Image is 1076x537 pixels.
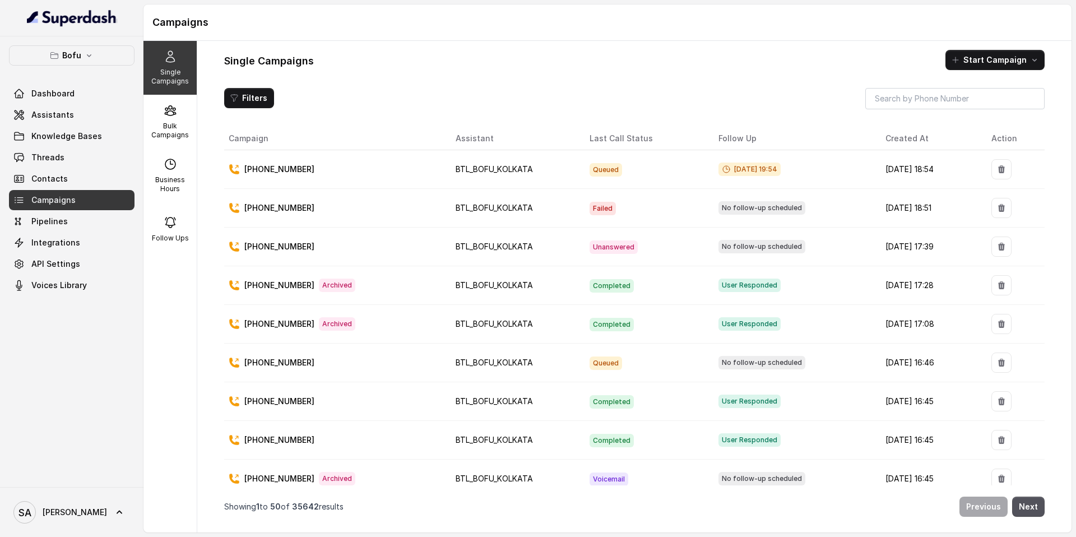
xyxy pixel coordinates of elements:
[9,211,134,232] a: Pipelines
[9,190,134,210] a: Campaigns
[244,164,314,175] p: [PHONE_NUMBER]
[31,216,68,227] span: Pipelines
[9,105,134,125] a: Assistants
[152,13,1063,31] h1: Campaigns
[31,280,87,291] span: Voices Library
[456,358,533,367] span: BTL_BOFU_KOLKATA
[718,472,805,485] span: No follow-up scheduled
[718,395,781,408] span: User Responded
[982,127,1045,150] th: Action
[244,241,314,252] p: [PHONE_NUMBER]
[148,122,192,140] p: Bulk Campaigns
[718,356,805,369] span: No follow-up scheduled
[590,395,634,409] span: Completed
[718,240,805,253] span: No follow-up scheduled
[43,507,107,518] span: [PERSON_NAME]
[9,497,134,528] a: [PERSON_NAME]
[148,175,192,193] p: Business Hours
[9,84,134,104] a: Dashboard
[876,228,982,266] td: [DATE] 17:39
[876,382,982,421] td: [DATE] 16:45
[456,435,533,445] span: BTL_BOFU_KOLKATA
[31,109,74,121] span: Assistants
[456,203,533,212] span: BTL_BOFU_KOLKATA
[319,279,355,292] span: Archived
[31,88,75,99] span: Dashboard
[148,68,192,86] p: Single Campaigns
[31,152,64,163] span: Threads
[31,258,80,270] span: API Settings
[292,502,319,511] span: 35642
[9,45,134,66] button: Bofu
[590,434,634,447] span: Completed
[456,164,533,174] span: BTL_BOFU_KOLKATA
[244,318,314,330] p: [PHONE_NUMBER]
[447,127,580,150] th: Assistant
[876,305,982,344] td: [DATE] 17:08
[865,88,1045,109] input: Search by Phone Number
[224,52,314,70] h1: Single Campaigns
[9,169,134,189] a: Contacts
[718,163,781,176] span: [DATE] 19:54
[224,127,447,150] th: Campaign
[456,396,533,406] span: BTL_BOFU_KOLKATA
[244,280,314,291] p: [PHONE_NUMBER]
[876,344,982,382] td: [DATE] 16:46
[319,317,355,331] span: Archived
[256,502,259,511] span: 1
[590,202,616,215] span: Failed
[31,195,76,206] span: Campaigns
[590,357,622,370] span: Queued
[945,50,1045,70] button: Start Campaign
[31,131,102,142] span: Knowledge Bases
[9,233,134,253] a: Integrations
[456,474,533,483] span: BTL_BOFU_KOLKATA
[876,150,982,189] td: [DATE] 18:54
[709,127,876,150] th: Follow Up
[590,279,634,293] span: Completed
[224,88,274,108] button: Filters
[456,319,533,328] span: BTL_BOFU_KOLKATA
[1012,497,1045,517] button: Next
[244,434,314,446] p: [PHONE_NUMBER]
[959,497,1008,517] button: Previous
[31,237,80,248] span: Integrations
[590,163,622,177] span: Queued
[718,317,781,331] span: User Responded
[27,9,117,27] img: light.svg
[876,127,982,150] th: Created At
[244,357,314,368] p: [PHONE_NUMBER]
[152,234,189,243] p: Follow Ups
[224,501,344,512] p: Showing to of results
[9,254,134,274] a: API Settings
[876,266,982,305] td: [DATE] 17:28
[244,396,314,407] p: [PHONE_NUMBER]
[62,49,81,62] p: Bofu
[456,242,533,251] span: BTL_BOFU_KOLKATA
[718,433,781,447] span: User Responded
[718,201,805,215] span: No follow-up scheduled
[718,279,781,292] span: User Responded
[224,490,1045,524] nav: Pagination
[590,318,634,331] span: Completed
[9,126,134,146] a: Knowledge Bases
[18,507,31,519] text: SA
[244,202,314,214] p: [PHONE_NUMBER]
[9,275,134,295] a: Voices Library
[456,280,533,290] span: BTL_BOFU_KOLKATA
[244,473,314,484] p: [PHONE_NUMBER]
[581,127,709,150] th: Last Call Status
[319,472,355,485] span: Archived
[9,147,134,168] a: Threads
[31,173,68,184] span: Contacts
[876,421,982,460] td: [DATE] 16:45
[270,502,281,511] span: 50
[590,473,628,486] span: Voicemail
[590,240,638,254] span: Unanswered
[876,460,982,498] td: [DATE] 16:45
[876,189,982,228] td: [DATE] 18:51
